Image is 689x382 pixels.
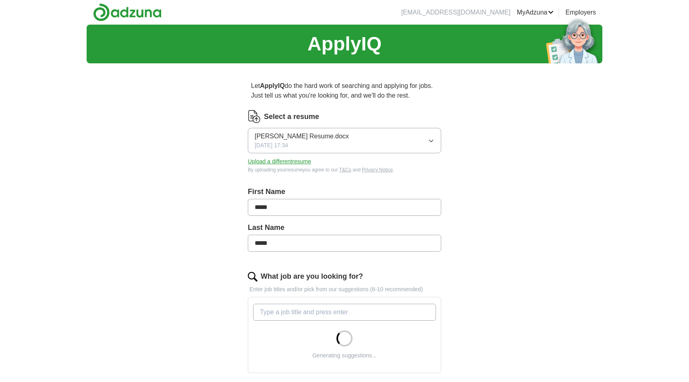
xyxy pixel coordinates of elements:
[93,3,162,21] img: Adzuna logo
[261,271,363,282] label: What job are you looking for?
[248,157,311,166] button: Upload a differentresume
[260,82,284,89] strong: ApplyIQ
[248,272,257,282] img: search.png
[339,167,351,173] a: T&Cs
[362,167,393,173] a: Privacy Notice
[264,111,319,122] label: Select a resume
[248,285,441,294] p: Enter job titles and/or pick from our suggestions (6-10 recommended)
[248,166,441,173] div: By uploading your resume you agree to our and .
[255,132,349,141] span: [PERSON_NAME] Resume.docx
[255,141,288,150] span: [DATE] 17:34
[248,128,441,153] button: [PERSON_NAME] Resume.docx[DATE] 17:34
[248,222,441,233] label: Last Name
[248,186,441,197] label: First Name
[517,8,554,17] a: MyAdzuna
[248,78,441,104] p: Let do the hard work of searching and applying for jobs. Just tell us what you're looking for, an...
[565,8,596,17] a: Employers
[307,29,382,58] h1: ApplyIQ
[401,8,511,17] li: [EMAIL_ADDRESS][DOMAIN_NAME]
[253,304,436,321] input: Type a job title and press enter
[248,110,261,123] img: CV Icon
[312,351,377,360] div: Generating suggestions...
